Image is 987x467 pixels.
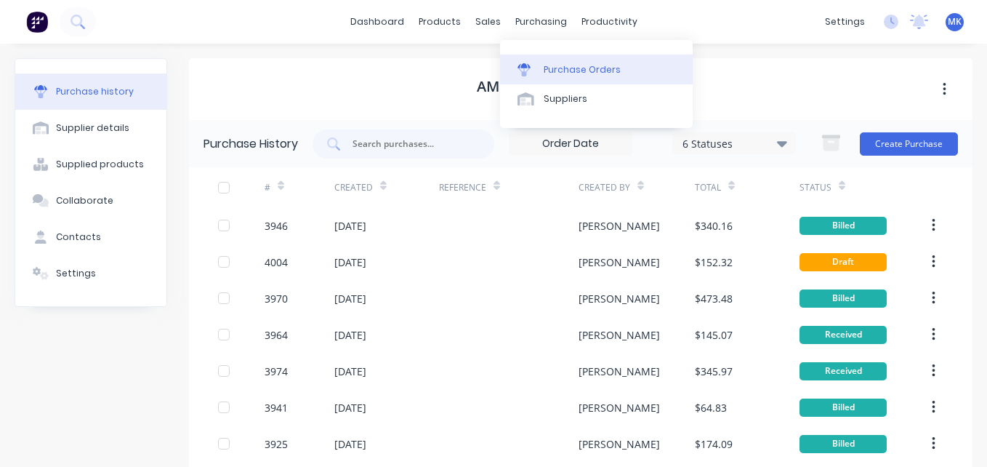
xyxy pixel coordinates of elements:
[695,218,733,233] div: $340.16
[544,92,587,105] div: Suppliers
[799,399,887,417] div: Billed
[695,255,733,270] div: $152.32
[343,11,411,33] a: dashboard
[334,255,366,270] div: [DATE]
[15,219,166,255] button: Contacts
[265,181,270,194] div: #
[411,11,468,33] div: products
[799,181,831,194] div: Status
[579,218,660,233] div: [PERSON_NAME]
[695,364,733,379] div: $345.97
[860,132,958,156] button: Create Purchase
[26,11,48,33] img: Factory
[334,364,366,379] div: [DATE]
[695,327,733,343] div: $145.07
[265,364,288,379] div: 3974
[56,194,113,207] div: Collaborate
[56,267,96,280] div: Settings
[682,135,786,151] div: 6 Statuses
[15,110,166,146] button: Supplier details
[15,255,166,292] button: Settings
[695,436,733,452] div: $174.09
[334,436,366,452] div: [DATE]
[579,327,660,343] div: [PERSON_NAME]
[695,181,721,194] div: Total
[579,181,630,194] div: Created By
[334,218,366,233] div: [DATE]
[351,137,472,151] input: Search purchases...
[265,436,288,452] div: 3925
[477,78,685,95] h1: Ampelite Australia Pty Ltd
[579,436,660,452] div: [PERSON_NAME]
[439,181,486,194] div: Reference
[695,400,727,415] div: $64.83
[500,84,693,113] a: Suppliers
[56,121,129,135] div: Supplier details
[500,55,693,84] a: Purchase Orders
[15,146,166,183] button: Supplied products
[799,362,887,380] div: Received
[15,73,166,110] button: Purchase history
[204,135,298,153] div: Purchase History
[508,11,574,33] div: purchasing
[799,326,887,344] div: Received
[799,217,887,235] div: Billed
[579,255,660,270] div: [PERSON_NAME]
[265,400,288,415] div: 3941
[334,400,366,415] div: [DATE]
[334,181,373,194] div: Created
[544,63,621,76] div: Purchase Orders
[799,435,887,453] div: Billed
[579,400,660,415] div: [PERSON_NAME]
[579,291,660,306] div: [PERSON_NAME]
[799,290,887,308] div: Billed
[56,158,144,171] div: Supplied products
[695,291,733,306] div: $473.48
[15,183,166,219] button: Collaborate
[799,253,887,271] div: Draft
[265,255,288,270] div: 4004
[574,11,645,33] div: productivity
[56,85,134,98] div: Purchase history
[948,15,962,28] span: MK
[265,218,288,233] div: 3946
[468,11,508,33] div: sales
[818,11,872,33] div: settings
[56,231,101,244] div: Contacts
[265,291,288,306] div: 3970
[334,291,366,306] div: [DATE]
[509,133,632,155] input: Order Date
[579,364,660,379] div: [PERSON_NAME]
[334,327,366,343] div: [DATE]
[265,327,288,343] div: 3964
